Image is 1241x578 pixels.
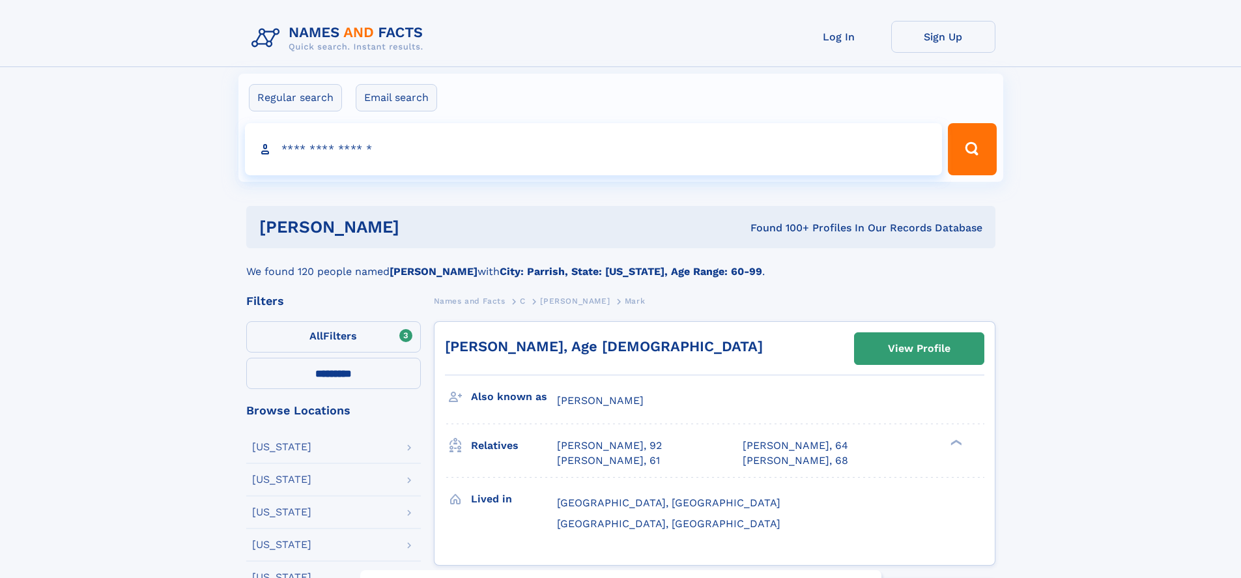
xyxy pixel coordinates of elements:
[500,265,762,278] b: City: Parrish, State: [US_STATE], Age Range: 60-99
[557,439,662,453] a: [PERSON_NAME], 92
[540,293,610,309] a: [PERSON_NAME]
[246,248,995,280] div: We found 120 people named with .
[245,123,943,175] input: search input
[557,394,644,407] span: [PERSON_NAME]
[520,296,526,306] span: C
[390,265,478,278] b: [PERSON_NAME]
[557,454,660,468] a: [PERSON_NAME], 61
[743,439,848,453] a: [PERSON_NAME], 64
[575,221,982,235] div: Found 100+ Profiles In Our Records Database
[246,295,421,307] div: Filters
[246,21,434,56] img: Logo Names and Facts
[252,442,311,452] div: [US_STATE]
[252,474,311,485] div: [US_STATE]
[246,321,421,353] label: Filters
[855,333,984,364] a: View Profile
[471,488,557,510] h3: Lived in
[557,517,780,530] span: [GEOGRAPHIC_DATA], [GEOGRAPHIC_DATA]
[434,293,506,309] a: Names and Facts
[891,21,995,53] a: Sign Up
[356,84,437,111] label: Email search
[445,338,763,354] a: [PERSON_NAME], Age [DEMOGRAPHIC_DATA]
[249,84,342,111] label: Regular search
[259,219,575,235] h1: [PERSON_NAME]
[252,540,311,550] div: [US_STATE]
[948,123,996,175] button: Search Button
[540,296,610,306] span: [PERSON_NAME]
[625,296,645,306] span: Mark
[743,454,848,468] a: [PERSON_NAME], 68
[520,293,526,309] a: C
[471,386,557,408] h3: Also known as
[246,405,421,416] div: Browse Locations
[252,507,311,517] div: [US_STATE]
[787,21,891,53] a: Log In
[309,330,323,342] span: All
[947,439,963,447] div: ❯
[471,435,557,457] h3: Relatives
[557,497,780,509] span: [GEOGRAPHIC_DATA], [GEOGRAPHIC_DATA]
[888,334,950,364] div: View Profile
